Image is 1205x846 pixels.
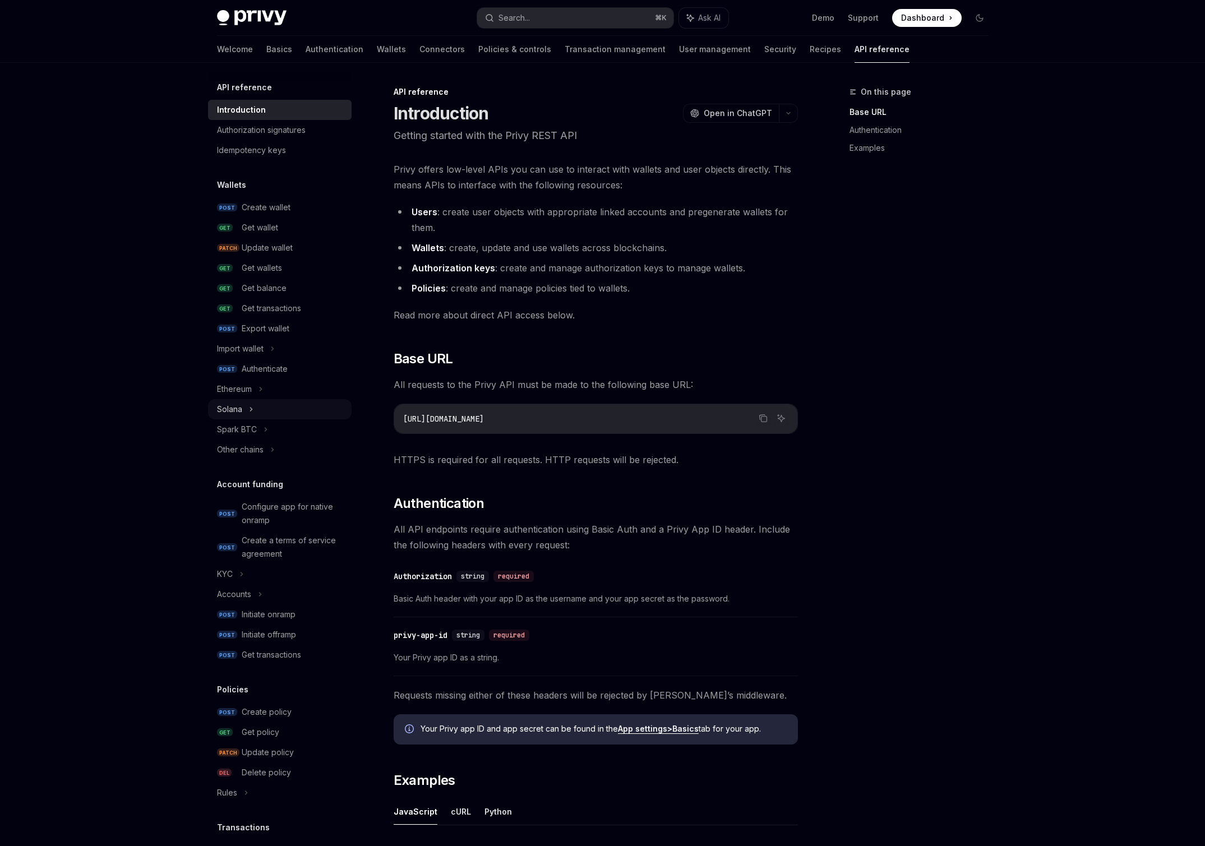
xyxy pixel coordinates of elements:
[679,8,728,28] button: Ask AI
[394,103,489,123] h1: Introduction
[493,571,534,582] div: required
[242,746,294,759] div: Update policy
[394,521,798,553] span: All API endpoints require authentication using Basic Auth and a Privy App ID header. Include the ...
[756,411,770,426] button: Copy the contents from the code block
[861,85,911,99] span: On this page
[394,771,455,789] span: Examples
[394,86,798,98] div: API reference
[217,10,287,26] img: dark logo
[394,651,798,664] span: Your Privy app ID as a string.
[698,12,721,24] span: Ask AI
[217,478,283,491] h5: Account funding
[208,604,352,625] a: POSTInitiate onramp
[394,240,798,256] li: : create, update and use wallets across blockchains.
[394,350,453,368] span: Base URL
[217,728,233,737] span: GET
[217,631,237,639] span: POST
[306,36,363,63] a: Authentication
[764,36,796,63] a: Security
[618,724,699,734] a: App settings>Basics
[394,494,484,512] span: Authentication
[477,8,673,28] button: Search...⌘K
[242,534,345,561] div: Create a terms of service agreement
[484,798,512,825] button: Python
[217,683,248,696] h5: Policies
[217,403,242,416] div: Solana
[217,786,237,799] div: Rules
[208,645,352,665] a: POSTGet transactions
[849,103,998,121] a: Base URL
[394,687,798,703] span: Requests missing either of these headers will be rejected by [PERSON_NAME]’s middleware.
[403,414,484,424] span: [URL][DOMAIN_NAME]
[394,452,798,468] span: HTTPS is required for all requests. HTTP requests will be rejected.
[394,128,798,144] p: Getting started with the Privy REST API
[461,572,484,581] span: string
[217,304,233,313] span: GET
[892,9,962,27] a: Dashboard
[421,723,787,734] span: Your Privy app ID and app secret can be found in the tab for your app.
[242,281,287,295] div: Get balance
[849,121,998,139] a: Authentication
[208,762,352,783] a: DELDelete policy
[456,631,480,640] span: string
[208,258,352,278] a: GETGet wallets
[412,283,446,294] strong: Policies
[217,36,253,63] a: Welcome
[217,81,272,94] h5: API reference
[242,500,345,527] div: Configure app for native onramp
[208,100,352,120] a: Introduction
[704,108,772,119] span: Open in ChatGPT
[208,497,352,530] a: POSTConfigure app for native onramp
[394,204,798,235] li: : create user objects with appropriate linked accounts and pregenerate wallets for them.
[217,769,232,777] span: DEL
[901,12,944,24] span: Dashboard
[672,724,699,733] strong: Basics
[394,307,798,323] span: Read more about direct API access below.
[774,411,788,426] button: Ask AI
[679,36,751,63] a: User management
[405,724,416,736] svg: Info
[971,9,989,27] button: Toggle dark mode
[394,161,798,193] span: Privy offers low-level APIs you can use to interact with wallets and user objects directly. This ...
[242,241,293,255] div: Update wallet
[242,221,278,234] div: Get wallet
[412,206,437,218] strong: Users
[618,724,667,733] strong: App settings
[208,197,352,218] a: POSTCreate wallet
[394,260,798,276] li: : create and manage authorization keys to manage wallets.
[683,104,779,123] button: Open in ChatGPT
[394,630,447,641] div: privy-app-id
[266,36,292,63] a: Basics
[217,284,233,293] span: GET
[242,322,289,335] div: Export wallet
[217,365,237,373] span: POST
[217,748,239,757] span: PATCH
[242,362,288,376] div: Authenticate
[394,571,452,582] div: Authorization
[242,705,292,719] div: Create policy
[208,702,352,722] a: POSTCreate policy
[217,443,264,456] div: Other chains
[217,123,306,137] div: Authorization signatures
[242,648,301,662] div: Get transactions
[217,543,237,552] span: POST
[217,821,270,834] h5: Transactions
[208,318,352,339] a: POSTExport wallet
[412,262,495,274] strong: Authorization keys
[208,238,352,258] a: PATCHUpdate wallet
[217,611,237,619] span: POST
[394,280,798,296] li: : create and manage policies tied to wallets.
[208,298,352,318] a: GETGet transactions
[217,325,237,333] span: POST
[242,302,301,315] div: Get transactions
[242,261,282,275] div: Get wallets
[217,264,233,272] span: GET
[565,36,666,63] a: Transaction management
[812,12,834,24] a: Demo
[217,178,246,192] h5: Wallets
[208,530,352,564] a: POSTCreate a terms of service agreement
[217,510,237,518] span: POST
[208,218,352,238] a: GETGet wallet
[419,36,465,63] a: Connectors
[208,120,352,140] a: Authorization signatures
